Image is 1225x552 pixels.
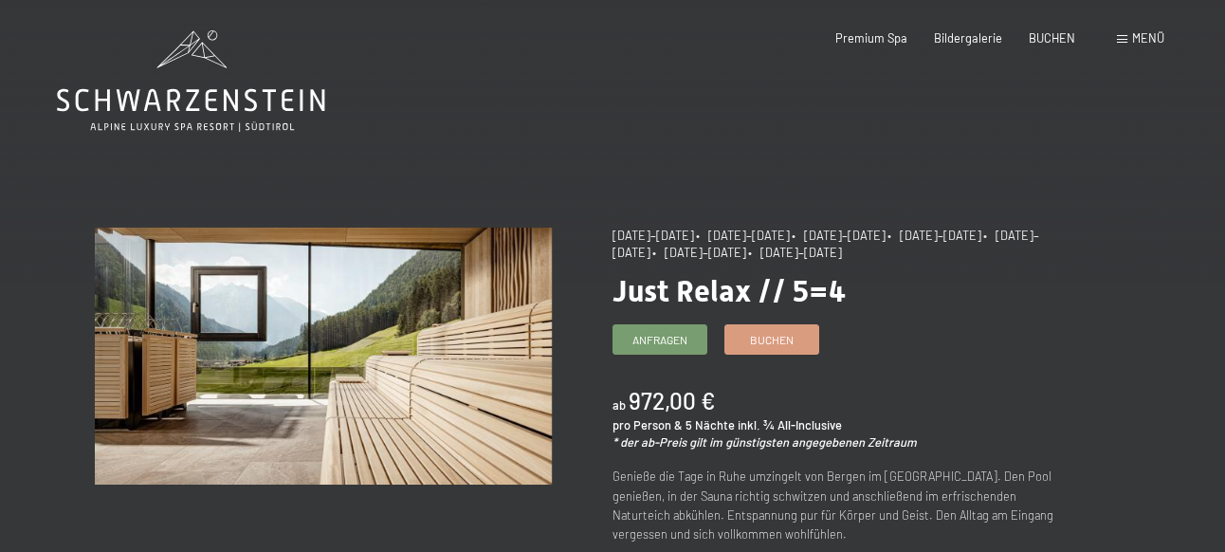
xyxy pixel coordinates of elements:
span: • [DATE]–[DATE] [792,228,886,243]
span: • [DATE]–[DATE] [748,245,842,260]
span: Just Relax // 5=4 [612,273,846,309]
p: Genieße die Tage in Ruhe umzingelt von Bergen im [GEOGRAPHIC_DATA]. Den Pool genießen, in der Sau... [612,467,1070,544]
span: • [DATE]–[DATE] [887,228,981,243]
a: Buchen [725,325,818,354]
span: Anfragen [632,332,687,348]
span: Buchen [750,332,794,348]
span: inkl. ¾ All-Inclusive [738,417,842,432]
span: [DATE]–[DATE] [612,228,694,243]
a: Bildergalerie [934,30,1002,46]
span: 5 Nächte [686,417,735,432]
em: * der ab-Preis gilt im günstigsten angegebenen Zeitraum [612,434,917,450]
b: 972,00 € [629,387,715,414]
img: Just Relax // 5=4 [95,228,552,485]
span: • [DATE]–[DATE] [612,228,1039,260]
span: • [DATE]–[DATE] [652,245,746,260]
a: Anfragen [613,325,706,354]
span: pro Person & [612,417,683,432]
a: Premium Spa [835,30,907,46]
span: ab [612,397,626,413]
span: Menü [1132,30,1164,46]
span: • [DATE]–[DATE] [696,228,790,243]
a: BUCHEN [1029,30,1075,46]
